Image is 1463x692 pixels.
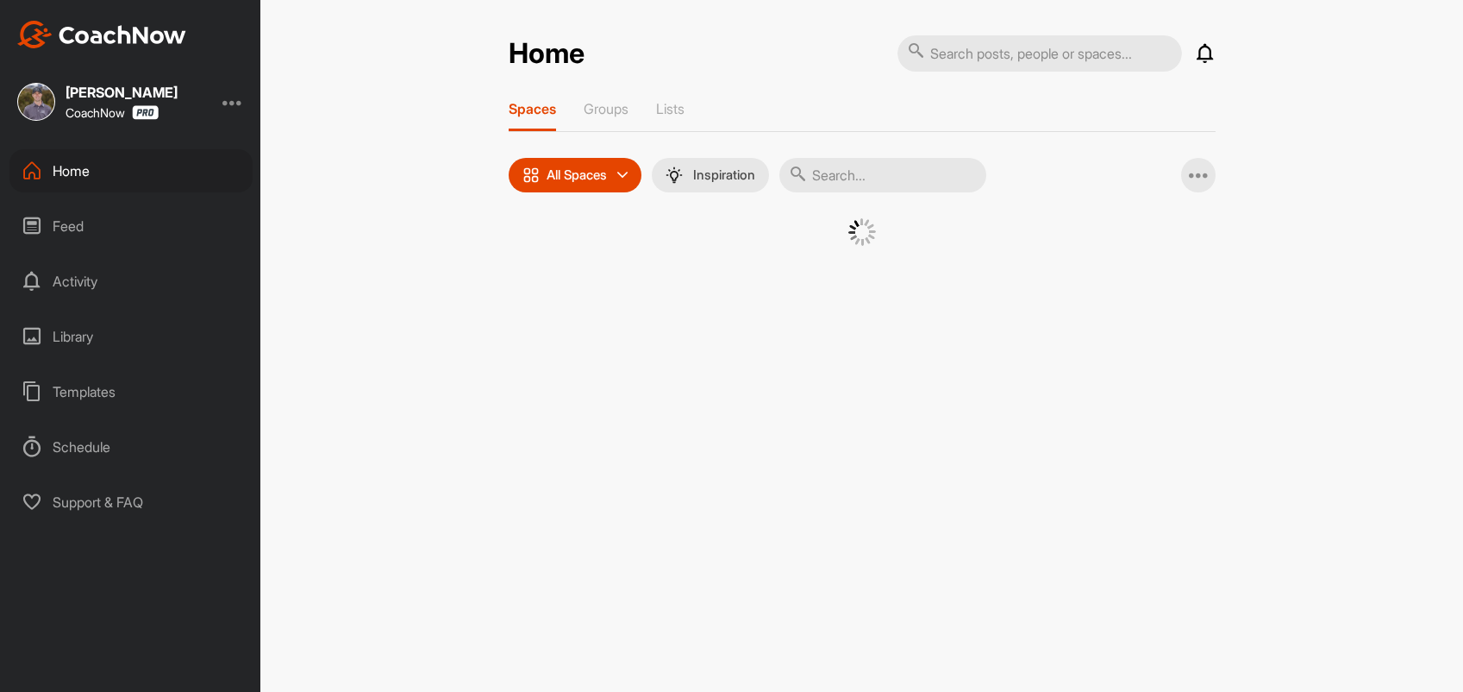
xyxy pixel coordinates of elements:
[66,85,178,99] div: [PERSON_NAME]
[897,35,1182,72] input: Search posts, people or spaces...
[547,168,607,182] p: All Spaces
[522,167,540,184] img: icon
[132,105,159,120] img: CoachNow Pro
[66,105,159,120] div: CoachNow
[9,204,253,248] div: Feed
[509,37,585,71] h2: Home
[9,481,253,524] div: Support & FAQ
[656,100,685,117] p: Lists
[9,260,253,303] div: Activity
[666,167,683,184] img: menuIcon
[9,149,253,192] div: Home
[9,425,253,469] div: Schedule
[848,218,876,246] img: G6gVgL6ErOh57ABN0eRmCEwV0I4iEi4d8EwaPGI0tHgoAbU4EAHFLEQAh+QQFCgALACwIAA4AGAASAAAEbHDJSesaOCdk+8xg...
[693,168,755,182] p: Inspiration
[17,21,186,48] img: CoachNow
[779,158,986,192] input: Search...
[17,83,55,121] img: square_4d04725a909ac30add2a5388fbeeac36.jpg
[9,370,253,413] div: Templates
[584,100,628,117] p: Groups
[509,100,556,117] p: Spaces
[9,315,253,358] div: Library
